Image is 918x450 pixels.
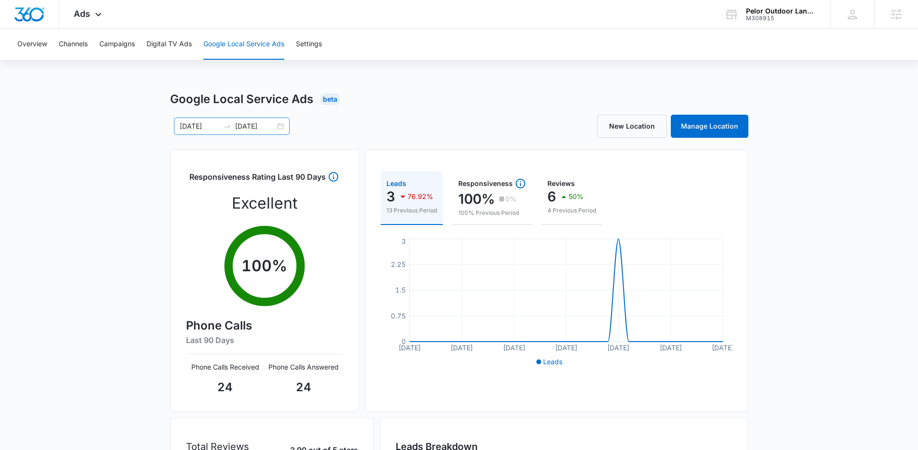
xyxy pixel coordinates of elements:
[74,9,90,19] span: Ads
[241,254,287,278] p: 100 %
[547,180,596,187] div: Reviews
[186,317,343,334] h4: Phone Calls
[547,189,556,204] p: 6
[712,344,734,352] tspan: [DATE]
[99,29,135,60] button: Campaigns
[391,260,406,268] tspan: 2.25
[386,206,437,215] p: 13 Previous Period
[17,29,47,60] button: Overview
[170,91,313,108] h1: Google Local Service Ads
[146,29,192,60] button: Digital TV Ads
[746,7,816,15] div: account name
[458,178,526,189] div: Responsiveness
[408,193,433,200] p: 76.92%
[59,29,88,60] button: Channels
[265,379,343,396] p: 24
[506,196,517,202] p: 0%
[386,180,437,187] div: Leads
[265,362,343,372] p: Phone Calls Answered
[320,93,340,105] div: Beta
[224,122,231,130] span: swap-right
[458,209,526,217] p: 100% Previous Period
[391,312,406,320] tspan: 0.75
[203,29,284,60] button: Google Local Service Ads
[395,286,406,294] tspan: 1.5
[235,121,275,132] input: End date
[296,29,322,60] button: Settings
[232,192,297,215] p: Excellent
[569,193,584,200] p: 50%
[607,344,629,352] tspan: [DATE]
[746,15,816,22] div: account id
[503,344,525,352] tspan: [DATE]
[555,344,577,352] tspan: [DATE]
[671,115,748,138] a: Manage Location
[224,122,231,130] span: to
[186,379,265,396] p: 24
[399,344,421,352] tspan: [DATE]
[180,121,220,132] input: Start date
[186,334,343,346] h6: Last 90 Days
[547,206,596,215] p: 4 Previous Period
[458,191,495,207] p: 100%
[189,171,326,188] h3: Responsiveness Rating Last 90 Days
[451,344,473,352] tspan: [DATE]
[401,337,406,345] tspan: 0
[597,115,667,138] a: New Location
[401,237,406,245] tspan: 3
[543,357,562,366] span: Leads
[186,362,265,372] p: Phone Calls Received
[659,344,681,352] tspan: [DATE]
[386,189,395,204] p: 3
